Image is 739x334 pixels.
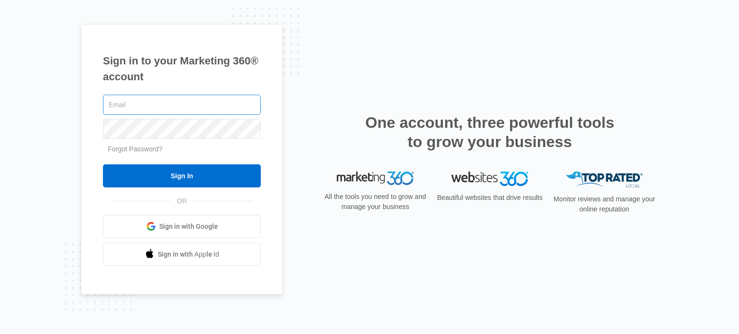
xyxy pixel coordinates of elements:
a: Sign in with Apple Id [103,243,261,266]
img: Top Rated Local [566,172,643,187]
h1: Sign in to your Marketing 360® account [103,53,261,85]
input: Email [103,95,261,115]
p: Beautiful websites that drive results [436,193,544,203]
p: All the tools you need to grow and manage your business [321,192,429,212]
p: Monitor reviews and manage your online reputation [550,194,658,214]
img: Marketing 360 [337,172,414,185]
span: Sign in with Google [159,222,218,232]
h2: One account, three powerful tools to grow your business [362,113,617,151]
span: Sign in with Apple Id [158,249,219,260]
span: OR [170,196,194,206]
input: Sign In [103,164,261,187]
a: Forgot Password? [108,145,163,153]
img: Websites 360 [451,172,528,186]
a: Sign in with Google [103,215,261,238]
